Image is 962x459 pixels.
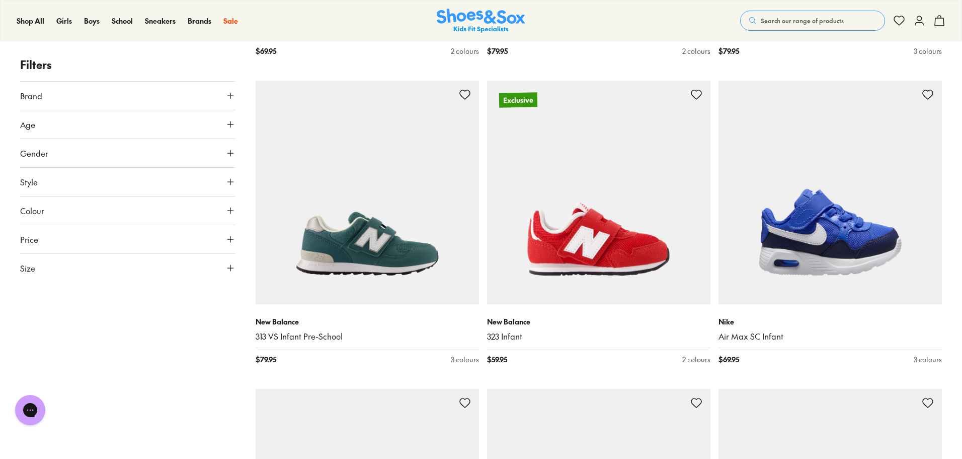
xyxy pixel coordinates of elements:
p: Exclusive [499,92,537,107]
span: Price [20,233,38,245]
p: Nike [718,316,942,327]
button: Search our range of products [740,11,885,31]
p: New Balance [256,316,479,327]
button: Brand [20,82,235,110]
span: Colour [20,205,44,217]
span: Style [20,176,38,188]
a: Air Max SC Infant [718,331,942,342]
span: $ 79.95 [718,46,739,56]
span: Gender [20,147,48,159]
a: Girls [56,16,72,26]
div: 3 colours [914,354,942,365]
img: SNS_Logo_Responsive.svg [437,9,525,33]
div: 3 colours [451,354,479,365]
button: Age [20,110,235,139]
span: $ 69.95 [718,354,739,365]
span: $ 79.95 [256,354,276,365]
a: Boys [84,16,100,26]
span: Search our range of products [761,16,844,25]
div: 3 colours [914,46,942,56]
a: School [112,16,133,26]
span: Size [20,262,35,274]
button: Size [20,254,235,282]
p: Filters [20,56,235,73]
iframe: Gorgias live chat messenger [10,391,50,429]
a: Brands [188,16,211,26]
a: Exclusive [487,81,710,304]
a: Shoes & Sox [437,9,525,33]
button: Style [20,168,235,196]
button: Price [20,225,235,253]
a: Sneakers [145,16,176,26]
span: Brand [20,90,42,102]
div: 2 colours [682,354,710,365]
span: $ 69.95 [256,46,276,56]
span: $ 59.95 [487,354,507,365]
span: $ 79.95 [487,46,508,56]
button: Colour [20,196,235,225]
a: 323 Infant [487,331,710,342]
span: Age [20,118,35,130]
p: New Balance [487,316,710,327]
div: 2 colours [451,46,479,56]
a: Sale [223,16,238,26]
a: 313 VS Infant Pre-School [256,331,479,342]
a: Shop All [17,16,44,26]
div: 2 colours [682,46,710,56]
button: Gender [20,139,235,167]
